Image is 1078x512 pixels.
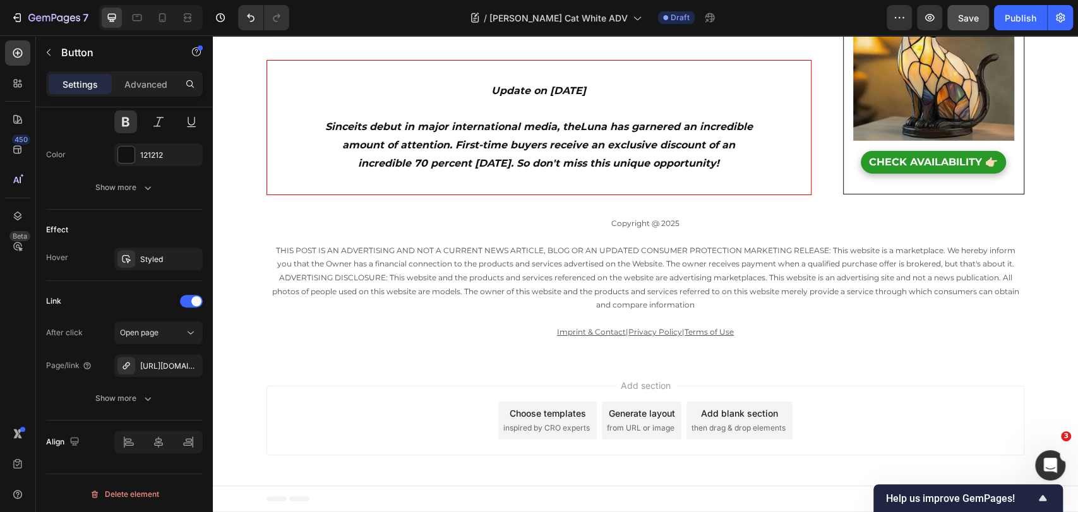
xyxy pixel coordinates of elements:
i: Since [112,85,141,97]
a: Imprint & Contact [344,292,413,301]
div: Generate layout [396,371,462,384]
div: Undo/Redo [238,5,289,30]
button: Open page [114,321,203,344]
span: inspired by CRO experts [290,387,377,398]
strong: Luna [368,85,394,97]
span: Draft [671,12,690,23]
p: Advanced [124,78,167,91]
span: / [484,11,487,25]
div: Styled [140,254,200,265]
div: Publish [1005,11,1036,25]
i: Update on [DATE] [278,49,373,61]
button: 7 [5,5,94,30]
span: [PERSON_NAME] Cat White ADV [489,11,628,25]
i: has garnered an incredible amount of attention. First-time buyers receive an exclusive discount o... [129,85,540,134]
button: Show more [46,387,203,410]
div: Link [46,295,61,307]
i: its debut in major international media, the [141,85,368,97]
div: Beta [9,231,30,241]
span: from URL or image [394,387,462,398]
span: then drag & drop elements [479,387,573,398]
iframe: Design area [213,35,1078,512]
div: Effect [46,224,68,235]
iframe: Intercom live chat [1035,450,1065,480]
span: Save [958,13,979,23]
span: 3 [1061,431,1071,441]
div: Page/link [46,360,92,371]
div: Hover [46,252,68,263]
p: Copyright @ 2025 [55,181,810,195]
a: Privacy Policy [416,292,469,301]
button: Save [947,5,989,30]
span: CHECK AVAILABILITY 👉🏻 [656,121,785,133]
a: CHECK AVAILABILITY 👉🏻 [648,116,793,139]
button: Show more [46,176,203,199]
span: Open page [120,328,159,337]
div: Delete element [90,487,159,502]
p: Settings [63,78,98,91]
div: [URL][DOMAIN_NAME] [140,360,200,372]
div: Show more [95,392,154,405]
p: 7 [83,10,88,25]
p: | | [55,277,810,304]
div: After click [46,327,83,338]
span: Help us improve GemPages! [886,492,1035,504]
div: Show more [95,181,154,194]
div: 121212 [140,150,200,161]
button: Delete element [46,484,203,504]
span: Add section [403,343,463,357]
div: Choose templates [297,371,373,384]
a: Terms of Use [472,292,521,301]
p: THIS POST IS AN ADVERTISING AND NOT A CURRENT NEWS ARTICLE, BLOG OR AN UPDATED CONSUMER PROTECTIO... [55,208,810,277]
div: Color [46,149,66,160]
button: Show survey - Help us improve GemPages! [886,491,1050,506]
div: 450 [12,134,30,145]
div: Add blank section [488,371,565,384]
p: Button [61,45,169,60]
button: Publish [994,5,1047,30]
div: Align [46,434,82,451]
